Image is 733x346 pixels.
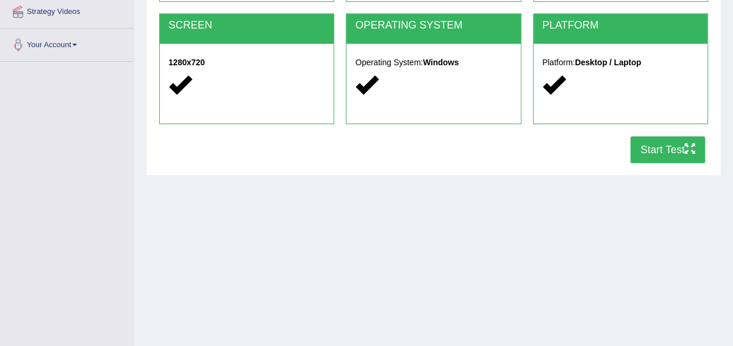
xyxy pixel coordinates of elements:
[169,20,325,31] h2: SCREEN
[542,20,699,31] h2: PLATFORM
[1,29,134,58] a: Your Account
[575,58,641,67] strong: Desktop / Laptop
[542,58,699,67] h5: Platform:
[355,58,511,67] h5: Operating System:
[630,136,705,163] button: Start Test
[169,58,205,67] strong: 1280x720
[355,20,511,31] h2: OPERATING SYSTEM
[423,58,458,67] strong: Windows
